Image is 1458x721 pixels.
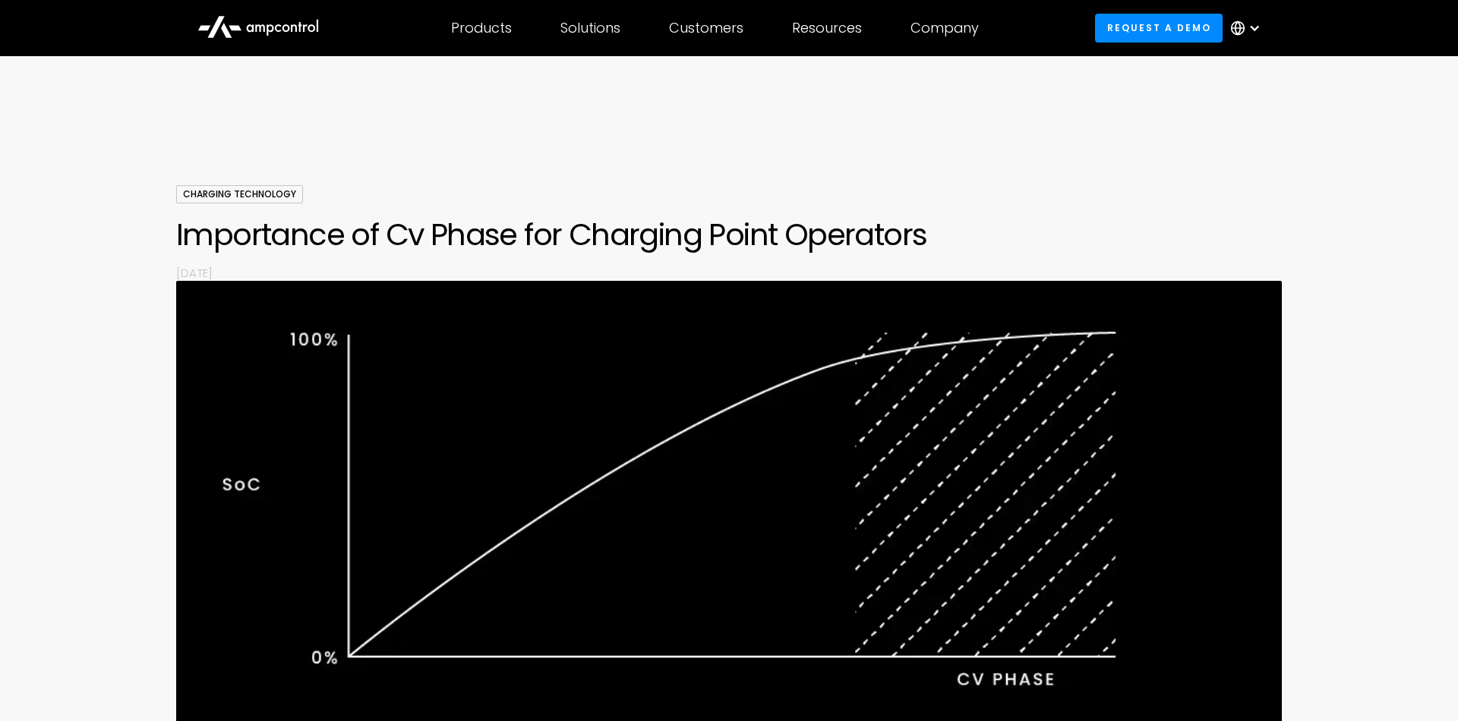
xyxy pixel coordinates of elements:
div: Resources [792,20,862,36]
div: Charging Technology [176,185,303,203]
div: Solutions [560,20,620,36]
div: Company [910,20,979,36]
div: Products [451,20,512,36]
div: Customers [669,20,743,36]
a: Request a demo [1095,14,1223,42]
p: [DATE] [176,265,1282,281]
h1: Importance of Cv Phase for Charging Point Operators [176,216,1282,253]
